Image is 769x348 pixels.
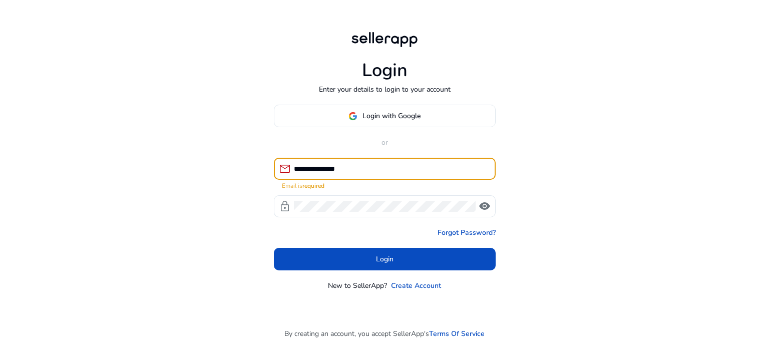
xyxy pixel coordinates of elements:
[328,280,387,291] p: New to SellerApp?
[319,84,451,95] p: Enter your details to login to your account
[391,280,441,291] a: Create Account
[274,105,496,127] button: Login with Google
[376,254,394,264] span: Login
[362,111,421,121] span: Login with Google
[274,248,496,270] button: Login
[302,182,324,190] strong: required
[282,180,488,190] mat-error: Email is
[438,227,496,238] a: Forgot Password?
[274,137,496,148] p: or
[362,60,408,81] h1: Login
[279,200,291,212] span: lock
[429,328,485,339] a: Terms Of Service
[479,200,491,212] span: visibility
[279,163,291,175] span: mail
[348,112,357,121] img: google-logo.svg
